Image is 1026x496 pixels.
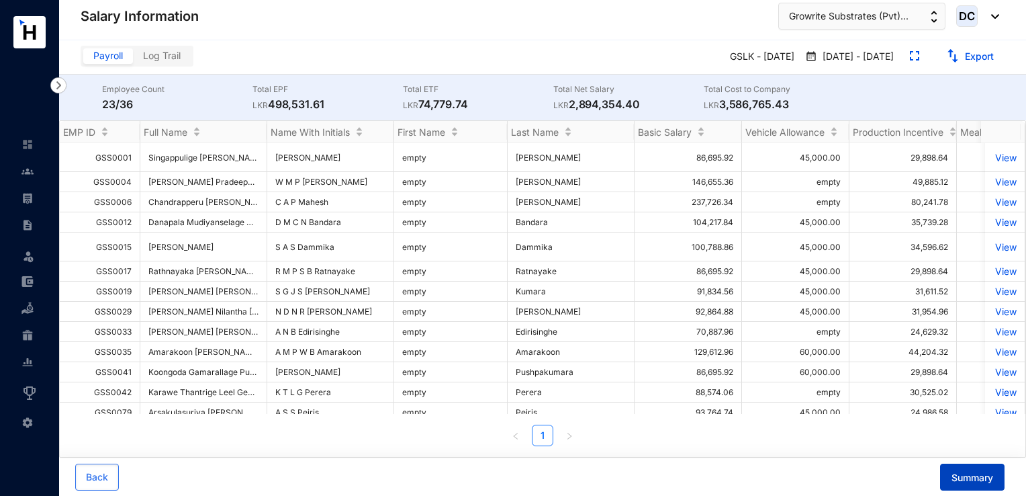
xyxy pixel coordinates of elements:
[704,96,854,112] p: 3,586,765.43
[148,217,345,227] span: Danapala Mudiyanselage Chamila [PERSON_NAME]
[394,302,508,322] td: empty
[11,322,43,349] li: Gratuity
[11,131,43,158] li: Home
[508,302,635,322] td: [PERSON_NAME]
[993,265,1017,277] p: View
[60,261,140,282] td: GSS0017
[60,403,140,423] td: GSS0079
[553,96,704,112] p: 2,894,354.40
[635,302,742,322] td: 92,864.88
[267,212,394,233] td: D M C N Bandara
[635,143,742,172] td: 86,695.92
[508,143,635,172] td: [PERSON_NAME]
[148,266,395,276] span: Rathnayaka [PERSON_NAME] [PERSON_NAME] [PERSON_NAME]
[267,342,394,362] td: A M P W B Amarakoon
[394,233,508,261] td: empty
[742,282,849,302] td: 45,000.00
[789,9,908,24] span: Growrite Substrates (Pvt)...
[148,177,343,187] span: [PERSON_NAME] Pradeepananda [PERSON_NAME]
[993,346,1017,358] a: View
[742,121,849,143] th: Vehicle Allowance
[148,407,273,417] span: Arsakulasuriya [PERSON_NAME]
[993,386,1017,398] a: View
[102,96,252,112] p: 23/36
[11,212,43,239] li: Contracts
[742,143,849,172] td: 45,000.00
[951,471,993,485] span: Summary
[21,249,35,263] img: leave-unselected.2934df6273408c3f84d9.svg
[638,126,692,138] span: Basic Salary
[60,233,140,261] td: GSS0015
[817,50,894,65] p: [DATE] - [DATE]
[21,276,34,288] img: expense-unselected.2edcf0507c847f3e9e96.svg
[148,153,265,163] span: Singappulige [PERSON_NAME]
[849,143,957,172] td: 29,898.64
[21,417,34,429] img: settings-unselected.1febfda315e6e19643a1.svg
[849,403,957,423] td: 24,986.58
[60,302,140,322] td: GSS0029
[742,261,849,282] td: 45,000.00
[140,121,267,143] th: Full Name
[394,382,508,403] td: empty
[635,403,742,423] td: 93,764.74
[148,306,314,317] span: [PERSON_NAME] Nilantha [PERSON_NAME]
[984,14,999,19] img: dropdown-black.8e83cc76930a90b1a4fdb6d089b7bf3a.svg
[394,362,508,382] td: empty
[742,233,849,261] td: 45,000.00
[910,51,919,60] img: expand.44ba77930b780aef2317a7ddddf64422.svg
[394,192,508,212] td: empty
[267,403,394,423] td: A S S Peiris
[965,50,994,62] a: Export
[86,470,108,484] span: Back
[742,342,849,362] td: 60,000.00
[81,7,199,26] p: Salary Information
[60,172,140,192] td: GSS0004
[849,382,957,403] td: 30,525.02
[60,322,140,342] td: GSS0033
[11,185,43,212] li: Payroll
[993,216,1017,228] p: View
[21,302,34,315] img: loan-unselected.d74d20a04637f2d15ab5.svg
[148,387,291,397] span: Karawe Thantrige Leel Genius Perera
[60,342,140,362] td: GSS0035
[508,261,635,282] td: Ratnayake
[993,152,1017,163] a: View
[635,342,742,362] td: 129,612.96
[635,322,742,342] td: 70,887.96
[21,219,34,231] img: contract-unselected.99e2b2107c0a7dd48938.svg
[849,212,957,233] td: 35,739.28
[394,322,508,342] td: empty
[267,302,394,322] td: N D N R [PERSON_NAME]
[252,99,268,112] p: LKR
[267,322,394,342] td: A N B Edirisinghe
[993,407,1017,418] p: View
[508,362,635,382] td: Pushpakumara
[742,302,849,322] td: 45,000.00
[60,212,140,233] td: GSS0012
[21,385,38,401] img: award_outlined.f30b2bda3bf6ea1bf3dd.svg
[21,165,34,177] img: people-unselected.118708e94b43a90eceab.svg
[267,261,394,282] td: R M P S B Ratnayake
[102,83,252,96] p: Employee Count
[11,268,43,295] li: Expenses
[505,425,526,446] button: left
[508,192,635,212] td: [PERSON_NAME]
[993,326,1017,337] a: View
[742,212,849,233] td: 45,000.00
[252,83,403,96] p: Total EPF
[635,192,742,212] td: 237,726.34
[635,382,742,403] td: 88,574.06
[742,403,849,423] td: 45,000.00
[403,96,553,112] p: 74,779.74
[849,302,957,322] td: 31,954.96
[532,425,553,446] li: 1
[148,286,281,296] span: [PERSON_NAME] [PERSON_NAME]
[993,241,1017,253] p: View
[993,286,1017,297] p: View
[565,432,573,440] span: right
[271,126,350,138] span: Name With Initials
[394,172,508,192] td: empty
[635,121,742,143] th: Basic Salary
